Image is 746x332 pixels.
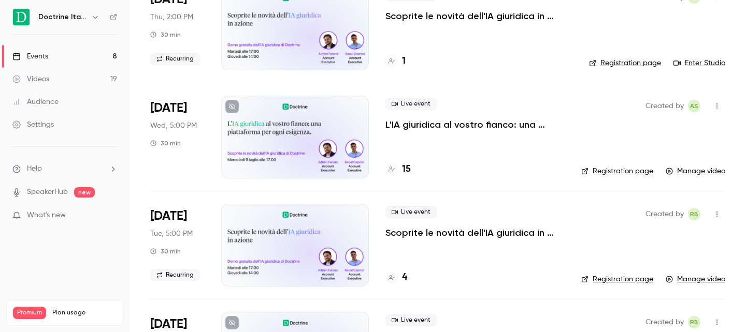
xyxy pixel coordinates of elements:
span: Plan usage [52,309,117,317]
div: Jul 9 Wed, 5:00 PM (Europe/Paris) [150,96,205,178]
span: [DATE] [150,100,187,116]
h4: 1 [402,54,406,68]
div: 30 min [150,139,181,147]
span: Tue, 5:00 PM [150,229,193,239]
h4: 4 [402,270,407,284]
span: AS [690,100,698,112]
a: Registration page [581,166,653,176]
span: Thu, 2:00 PM [150,12,193,22]
span: Created by [645,316,684,328]
div: Events [12,51,48,62]
span: Recurring [150,53,200,65]
span: Live event [385,314,437,326]
a: 1 [385,54,406,68]
div: Audience [12,97,59,107]
a: SpeakerHub [27,187,68,198]
span: Romain Ballereau [688,208,700,220]
span: Live event [385,98,437,110]
span: Adriano Spatola [688,100,700,112]
iframe: Noticeable Trigger [105,211,117,220]
span: Help [27,163,42,174]
div: Settings [12,119,54,130]
span: [DATE] [150,208,187,224]
a: Enter Studio [673,58,725,68]
span: RB [690,208,698,220]
div: Videos [12,74,49,84]
span: RB [690,316,698,328]
img: Doctrine Italia [13,9,30,25]
span: Live event [385,206,437,218]
h4: 15 [402,162,411,176]
span: Recurring [150,269,200,281]
div: Jul 8 Tue, 5:00 PM (Europe/Paris) [150,204,205,286]
a: Registration page [581,274,653,284]
a: Manage video [666,166,725,176]
span: Romain Ballereau [688,316,700,328]
span: Premium [13,307,46,319]
a: 15 [385,162,411,176]
a: L'IA giuridica al vostro fianco: una piattaforma per ogni esigenza [385,118,565,131]
h6: Doctrine Italia [38,12,87,22]
li: help-dropdown-opener [12,163,117,174]
span: Created by [645,208,684,220]
span: Wed, 5:00 PM [150,120,197,131]
a: Scoprite le novità dell'IA giuridica in azione [385,10,572,22]
a: Manage video [666,274,725,284]
span: Created by [645,100,684,112]
div: 30 min [150,247,181,255]
div: 30 min [150,31,181,39]
a: Scoprite le novità dell'IA giuridica in azione [385,227,565,239]
span: new [74,187,95,198]
span: What's new [27,210,66,221]
a: 4 [385,270,407,284]
a: Registration page [589,58,661,68]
